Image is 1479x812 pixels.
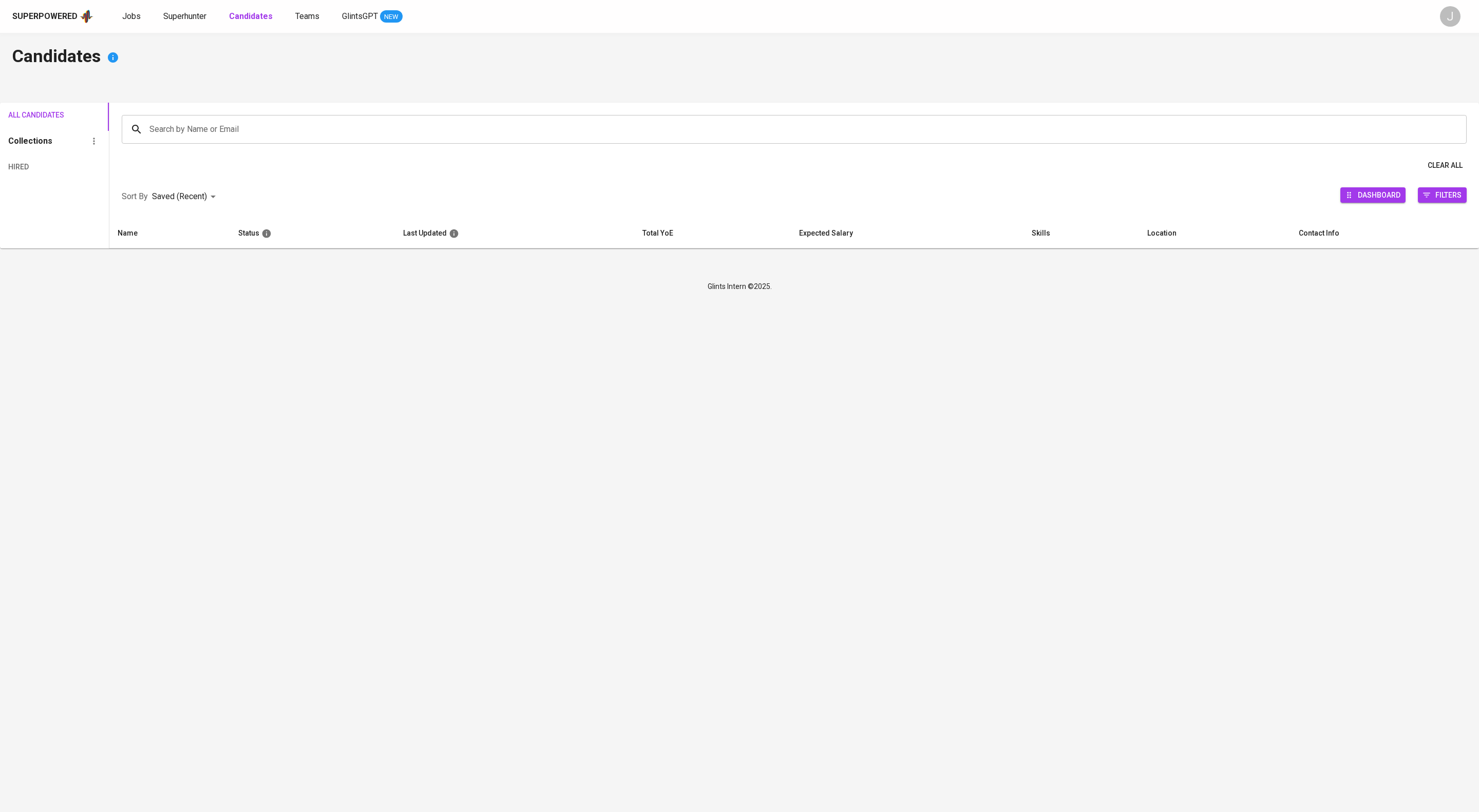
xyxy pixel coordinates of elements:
span: Teams [295,11,319,21]
div: Saved (Recent) [152,187,219,206]
th: Total YoE [634,219,790,248]
span: Dashboard [1358,188,1400,202]
button: Dashboard [1340,187,1406,203]
span: Superhunter [163,11,206,21]
h4: Candidates [12,45,1467,70]
th: Location [1139,219,1290,248]
a: Superhunter [163,10,208,23]
th: Status [230,219,395,248]
h6: Collections [8,134,52,148]
span: NEW [380,12,403,22]
span: Filters [1435,188,1462,202]
th: Contact Info [1291,219,1479,248]
th: Skills [1023,219,1139,248]
span: Clear All [1428,159,1463,172]
th: Last Updated [395,219,635,248]
b: Candidates [229,11,273,21]
a: Superpoweredapp logo [12,9,93,24]
p: Saved (Recent) [152,190,207,203]
img: app logo [80,9,93,24]
a: Candidates [229,10,275,23]
span: Jobs [122,11,141,21]
p: Sort By [122,190,148,203]
span: GlintsGPT [342,11,378,21]
a: Teams [295,10,321,23]
button: Clear All [1424,156,1467,175]
div: J [1440,6,1461,27]
span: Hired [8,161,55,173]
th: Name [109,219,230,248]
div: Superpowered [12,11,78,23]
a: Jobs [122,10,143,23]
a: GlintsGPT NEW [342,10,403,23]
span: All Candidates [8,109,55,122]
button: Filters [1418,187,1467,203]
th: Expected Salary [791,219,1023,248]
